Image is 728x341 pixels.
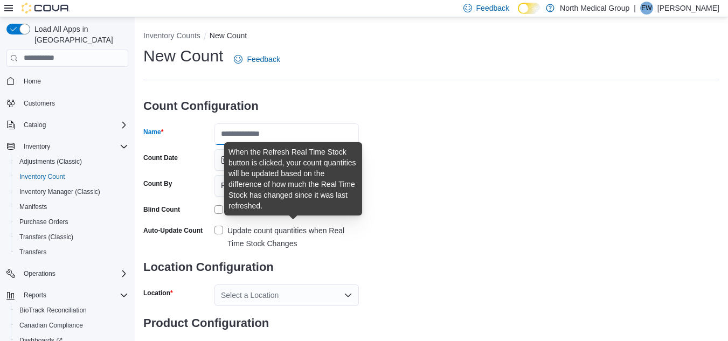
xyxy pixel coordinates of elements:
button: Catalog [19,119,50,131]
button: Home [2,73,133,89]
p: | [634,2,636,15]
span: BioTrack Reconciliation [15,304,128,317]
span: Inventory Count [19,172,65,181]
h3: Count Configuration [143,89,359,123]
span: Catalog [19,119,128,131]
span: Purchase Orders [15,215,128,228]
label: Auto-Update Count [143,226,203,235]
span: Canadian Compliance [15,319,128,332]
span: Manifests [15,200,128,213]
button: Operations [2,266,133,281]
button: Reports [19,289,51,302]
p: [PERSON_NAME] [657,2,719,15]
h1: New Count [143,45,223,67]
span: Products [221,179,251,192]
span: Reports [19,289,128,302]
div: Eric Watson [640,2,653,15]
label: Location [143,289,173,297]
button: BioTrack Reconciliation [11,303,133,318]
span: Transfers (Classic) [19,233,73,241]
button: Adjustments (Classic) [11,154,133,169]
span: Adjustments (Classic) [15,155,128,168]
a: Feedback [230,48,284,70]
div: When the Refresh Real Time Stock button is clicked, your count quantities will be updated based o... [228,147,358,211]
div: Blind Count [143,205,180,214]
button: New Count [210,31,247,40]
a: Transfers (Classic) [15,231,78,243]
p: North Medical Group [560,2,629,15]
span: Manifests [19,203,47,211]
span: Purchase Orders [19,218,68,226]
span: Inventory Manager (Classic) [15,185,128,198]
a: Customers [19,97,59,110]
span: Feedback [476,3,509,13]
span: Customers [24,99,55,108]
button: Inventory Manager (Classic) [11,184,133,199]
button: Catalog [2,117,133,133]
span: Inventory Manager (Classic) [19,187,100,196]
h3: Location Configuration [143,250,359,284]
button: Transfers (Classic) [11,229,133,245]
button: Reports [2,288,133,303]
button: Inventory [2,139,133,154]
img: Cova [22,3,70,13]
div: Update count quantities when Real Time Stock Changes [227,224,359,250]
span: Feedback [247,54,280,65]
span: Home [19,74,128,88]
button: Customers [2,95,133,111]
button: Purchase Orders [11,214,133,229]
button: Inventory Count [11,169,133,184]
span: Operations [19,267,128,280]
span: Customers [19,96,128,110]
span: Inventory [19,140,128,153]
span: Transfers [19,248,46,256]
nav: An example of EuiBreadcrumbs [143,30,719,43]
span: Inventory Count [15,170,128,183]
span: BioTrack Reconciliation [19,306,87,315]
span: Home [24,77,41,86]
button: Manifests [11,199,133,214]
span: EW [641,2,651,15]
span: Operations [24,269,56,278]
span: Inventory [24,142,50,151]
span: Canadian Compliance [19,321,83,330]
span: Catalog [24,121,46,129]
span: Transfers (Classic) [15,231,128,243]
label: Name [143,128,163,136]
a: Purchase Orders [15,215,73,228]
a: Transfers [15,246,51,259]
a: Home [19,75,45,88]
button: Transfers [11,245,133,260]
input: Dark Mode [518,3,540,14]
a: BioTrack Reconciliation [15,304,91,317]
button: Inventory [19,140,54,153]
span: Transfers [15,246,128,259]
label: Count By [143,179,172,188]
input: Press the down key to open a popover containing a calendar. [214,149,359,171]
a: Manifests [15,200,51,213]
button: Operations [19,267,60,280]
button: Open list of options [344,291,352,300]
span: Reports [24,291,46,300]
a: Canadian Compliance [15,319,87,332]
label: Count Date [143,154,178,162]
button: Inventory Counts [143,31,200,40]
a: Adjustments (Classic) [15,155,86,168]
h3: Product Configuration [143,306,359,340]
a: Inventory Count [15,170,70,183]
a: Inventory Manager (Classic) [15,185,105,198]
span: Adjustments (Classic) [19,157,82,166]
span: Load All Apps in [GEOGRAPHIC_DATA] [30,24,128,45]
button: Canadian Compliance [11,318,133,333]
